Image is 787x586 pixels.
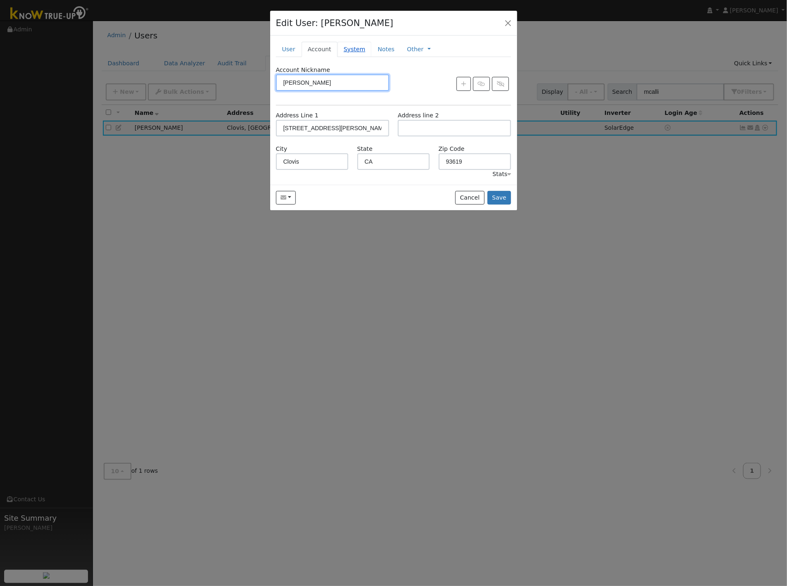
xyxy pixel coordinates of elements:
[276,145,288,153] label: City
[357,145,373,153] label: State
[457,77,471,91] button: Create New Account
[276,66,330,74] label: Account Nickname
[492,77,509,91] button: Unlink Account
[276,42,302,57] a: User
[407,45,423,54] a: Other
[276,17,394,30] h4: Edit User: [PERSON_NAME]
[276,191,296,205] button: ceceliam@csufresno.edu
[276,111,319,120] label: Address Line 1
[439,145,465,153] label: Zip Code
[487,191,511,205] button: Save
[455,191,485,205] button: Cancel
[302,42,338,57] a: Account
[473,77,490,91] button: Link Account
[338,42,372,57] a: System
[371,42,401,57] a: Notes
[492,170,511,179] div: Stats
[398,111,439,120] label: Address line 2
